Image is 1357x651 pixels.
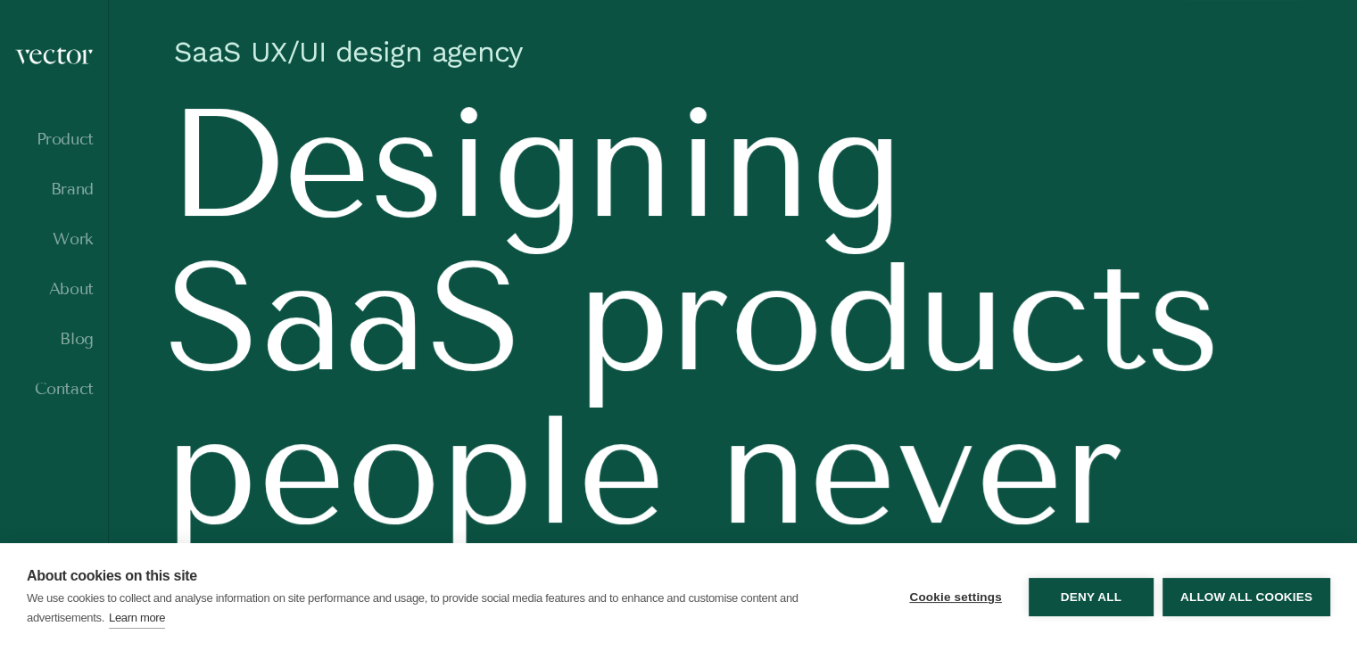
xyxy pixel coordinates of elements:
a: Brand [14,180,94,198]
a: Contact [14,380,94,398]
span: Designing [165,87,904,241]
span: never [719,394,1122,548]
a: About [14,280,94,298]
span: SaaS [165,241,524,394]
span: people [165,394,666,548]
a: Work [14,230,94,248]
a: Product [14,130,94,148]
a: Blog [14,330,94,348]
span: products [577,241,1221,394]
h1: SaaS UX/UI design agency [165,25,1301,87]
